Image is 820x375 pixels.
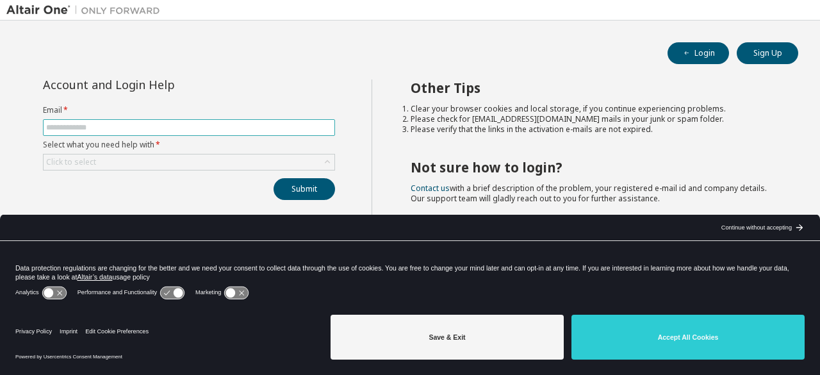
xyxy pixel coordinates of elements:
a: Contact us [411,183,450,194]
li: Please verify that the links in the activation e-mails are not expired. [411,124,776,135]
li: Please check for [EMAIL_ADDRESS][DOMAIN_NAME] mails in your junk or spam folder. [411,114,776,124]
div: Account and Login Help [43,79,277,90]
img: Altair One [6,4,167,17]
label: Email [43,105,335,115]
div: Click to select [44,154,334,170]
span: with a brief description of the problem, your registered e-mail id and company details. Our suppo... [411,183,767,204]
button: Sign Up [737,42,798,64]
label: Select what you need help with [43,140,335,150]
li: Clear your browser cookies and local storage, if you continue experiencing problems. [411,104,776,114]
h2: Not sure how to login? [411,159,776,176]
button: Submit [274,178,335,200]
h2: Other Tips [411,79,776,96]
button: Login [668,42,729,64]
div: Click to select [46,157,96,167]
